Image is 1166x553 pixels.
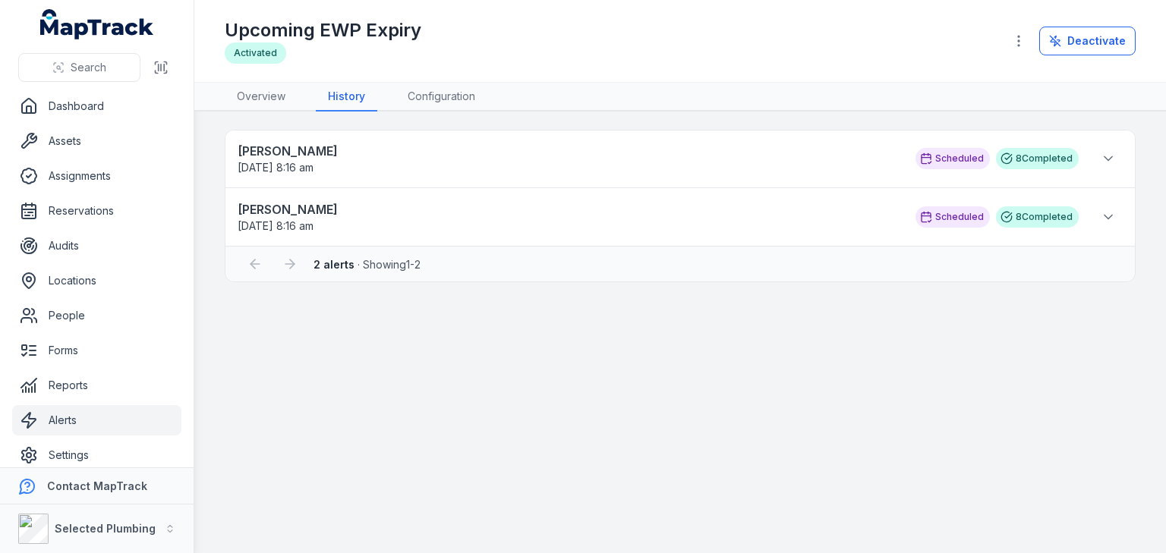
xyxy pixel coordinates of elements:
[238,200,900,218] strong: [PERSON_NAME]
[12,405,181,435] a: Alerts
[238,219,314,232] span: [DATE] 8:16 am
[238,161,314,174] time: 9/4/2025, 8:16:00 AM
[47,479,147,492] strong: Contact MapTrack
[12,266,181,296] a: Locations
[12,161,181,191] a: Assignments
[1039,27,1136,55] button: Deactivate
[225,83,298,112] a: Overview
[238,219,314,232] time: 9/4/2025, 8:16:00 AM
[238,200,900,234] a: [PERSON_NAME][DATE] 8:16 am
[18,53,140,82] button: Search
[225,42,286,64] div: Activated
[12,440,181,470] a: Settings
[314,258,355,271] strong: 2 alerts
[225,18,421,42] h1: Upcoming EWP Expiry
[12,335,181,366] a: Forms
[40,9,154,39] a: MapTrack
[12,126,181,156] a: Assets
[55,522,156,535] strong: Selected Plumbing
[12,196,181,226] a: Reservations
[996,206,1079,228] div: 8 Completed
[71,60,106,75] span: Search
[12,300,181,331] a: People
[238,142,900,160] strong: [PERSON_NAME]
[395,83,487,112] a: Configuration
[316,83,377,112] a: History
[12,91,181,121] a: Dashboard
[238,161,314,174] span: [DATE] 8:16 am
[996,148,1079,169] div: 8 Completed
[915,206,990,228] div: Scheduled
[314,258,421,271] span: · Showing 1 - 2
[12,231,181,261] a: Audits
[238,142,900,175] a: [PERSON_NAME][DATE] 8:16 am
[915,148,990,169] div: Scheduled
[12,370,181,401] a: Reports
